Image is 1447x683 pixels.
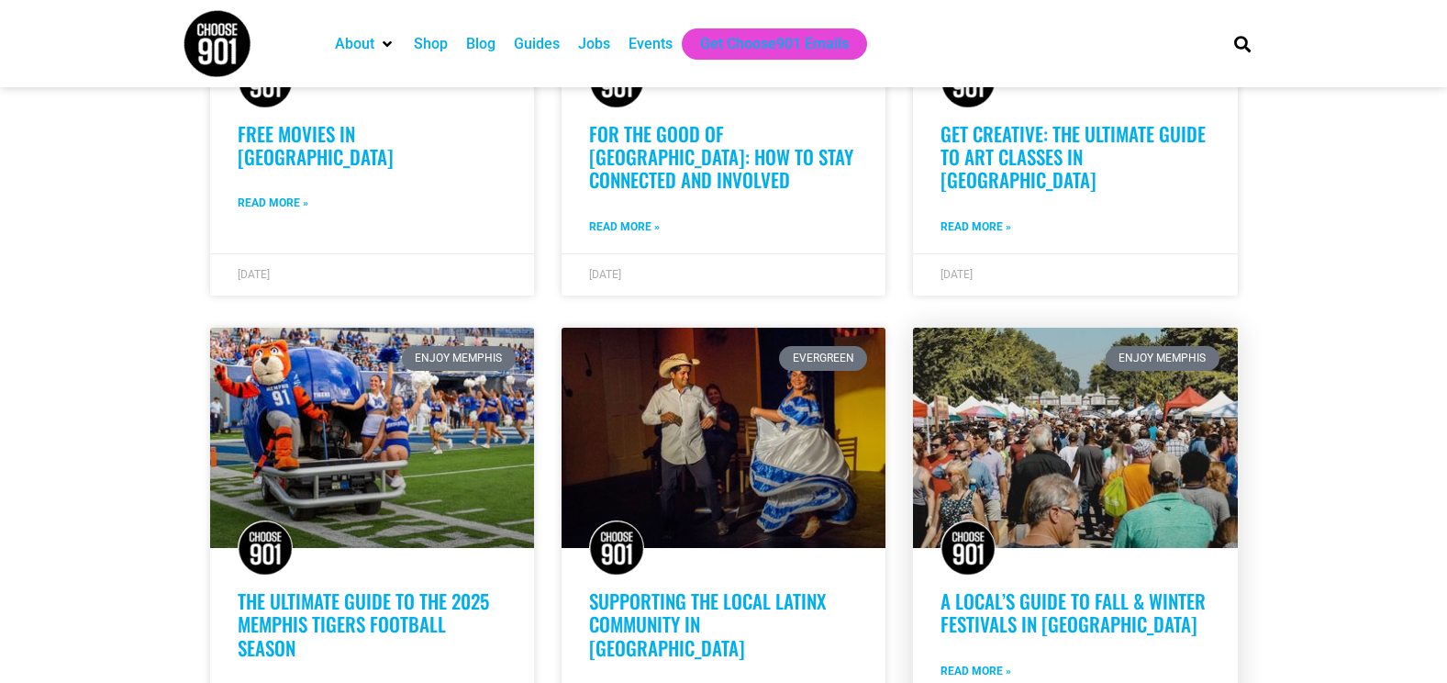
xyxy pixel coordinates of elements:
div: Enjoy Memphis [1106,346,1219,370]
a: Blog [466,33,495,55]
a: Free Movies in [GEOGRAPHIC_DATA] [238,119,394,171]
img: Choose901 [238,521,293,576]
a: Read more about Free Movies in Memphis [238,195,308,211]
a: Supporting the Local Latinx Community in [GEOGRAPHIC_DATA] [589,587,826,661]
a: Read more about Get Creative: The Ultimate Guide to Art Classes in Memphis [941,218,1011,235]
nav: Main nav [326,28,1203,60]
a: Guides [514,33,560,55]
img: Choose901 [589,521,644,576]
a: A mascot and cheerleaders on a blue vehicle celebrate on a football field, with more cheerleaders... [210,328,534,548]
span: [DATE] [589,268,621,281]
a: A Local’s Guide to Fall & Winter Festivals in [GEOGRAPHIC_DATA] [941,587,1206,638]
a: Read more about A Local’s Guide to Fall & Winter Festivals in Memphis [941,663,1011,679]
a: Shop [414,33,448,55]
a: For the Good of [GEOGRAPHIC_DATA]: How to Stay Connected and Involved [589,119,853,194]
img: Choose901 [941,521,996,576]
a: Events [629,33,673,55]
div: Evergreen [779,346,867,370]
a: The Ultimate Guide to the 2025 Memphis Tigers Football Season [238,587,489,661]
a: Get Choose901 Emails [700,33,849,55]
a: Jobs [578,33,610,55]
div: Enjoy Memphis [402,346,516,370]
span: [DATE] [941,268,973,281]
a: About [335,33,374,55]
div: About [326,28,405,60]
span: [DATE] [238,268,270,281]
a: Read more about For the Good of Memphis: How to Stay Connected and Involved [589,218,660,235]
a: Get Creative: The Ultimate Guide to Art Classes in [GEOGRAPHIC_DATA] [941,119,1206,194]
div: Search [1227,28,1257,59]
